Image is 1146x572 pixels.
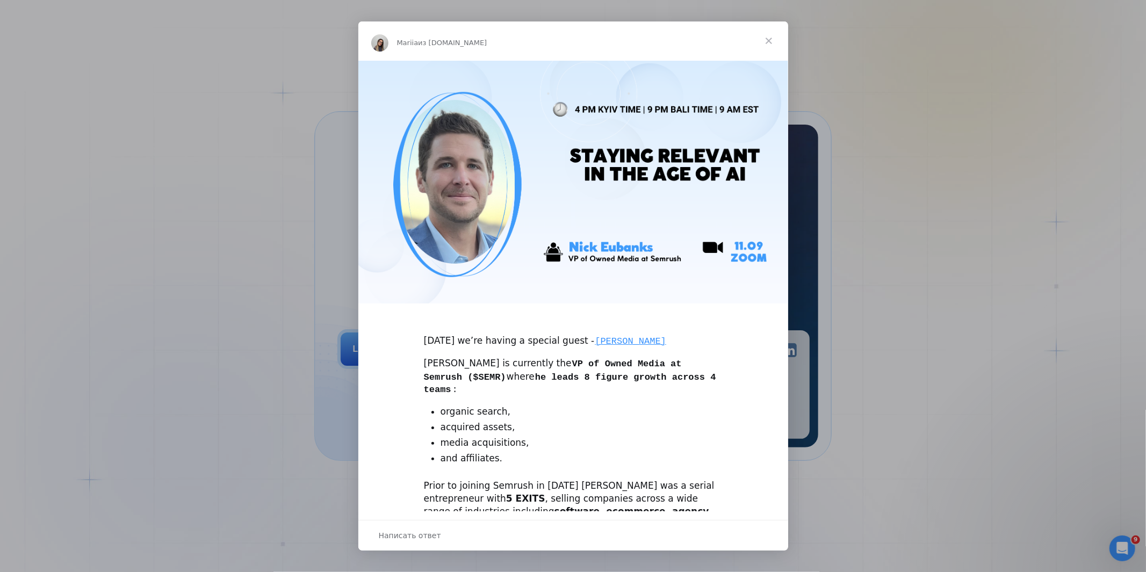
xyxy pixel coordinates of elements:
span: Mariia [397,39,419,47]
div: Prior to joining Semrush in [DATE] [PERSON_NAME] was a serial entrepreneur with , selling compani... [424,480,723,531]
div: [DATE] we’re having a special guest - [424,322,723,348]
li: media acquisitions, [441,437,723,450]
span: из [DOMAIN_NAME] [418,39,487,47]
b: software, ecommerce, agency, lead generation, and community. [424,506,712,530]
code: VP of Owned Media at Semrush ($SEMR) [424,358,682,383]
code: : [452,384,458,395]
li: organic search, [441,406,723,418]
div: [PERSON_NAME] is currently the where [424,357,723,396]
code: [PERSON_NAME] [594,336,667,347]
div: Открыть разговор и ответить [358,520,788,551]
span: Написать ответ [379,528,441,542]
span: Закрыть [749,21,788,60]
img: Profile image for Mariia [371,34,388,52]
li: acquired assets, [441,421,723,434]
code: he leads 8 figure growth across 4 teams [424,372,716,396]
b: 5 EXITS [506,493,545,504]
li: and affiliates. [441,452,723,465]
a: [PERSON_NAME] [594,335,667,346]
